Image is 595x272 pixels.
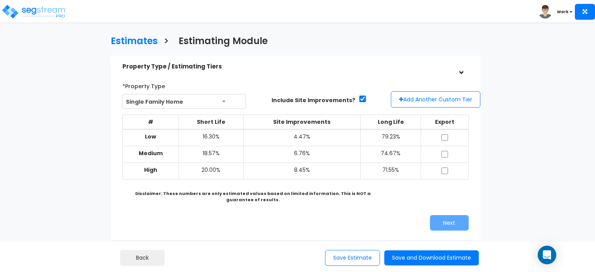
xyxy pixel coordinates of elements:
div: Open Intercom Messenger [538,246,556,264]
button: Save and Download Estimate [384,250,479,265]
span: Single Family Home [123,94,246,109]
label: Include Site Improvements? [272,96,355,104]
th: Site Improvements [243,115,361,129]
h5: Property Type / Estimating Tiers [122,63,453,70]
button: Next [430,215,469,231]
td: 6.76% [243,146,361,163]
th: Long Life [361,115,421,129]
button: Add Another Custom Tier [391,91,480,108]
button: Back [120,250,165,266]
b: Mark [557,9,569,15]
span: Single Family Home [122,94,246,109]
div: > [455,59,467,75]
th: # [123,115,179,129]
b: Disclaimer: These numbers are only estimated values based on limited information. This is NOT a g... [135,190,371,203]
h3: > [163,36,169,48]
td: 16.30% [179,129,243,146]
b: Medium [139,149,163,157]
td: 8.45% [243,163,361,179]
td: 74.67% [361,146,421,163]
td: 20.00% [179,163,243,179]
img: avatar.png [538,5,552,19]
label: *Property Type [122,80,165,90]
b: High [144,166,157,174]
h3: Estimates [111,36,158,48]
td: 79.23% [361,129,421,146]
a: Estimates [105,28,158,52]
td: 71.55% [361,163,421,179]
th: Export [421,115,469,129]
a: Estimating Module [173,28,268,52]
h3: Estimating Module [179,36,268,48]
button: Save Estimate [325,250,380,266]
td: 18.57% [179,146,243,163]
td: 4.47% [243,129,361,146]
b: Low [145,133,156,140]
th: Short Life [179,115,243,129]
img: logo_pro_r.png [1,4,67,19]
